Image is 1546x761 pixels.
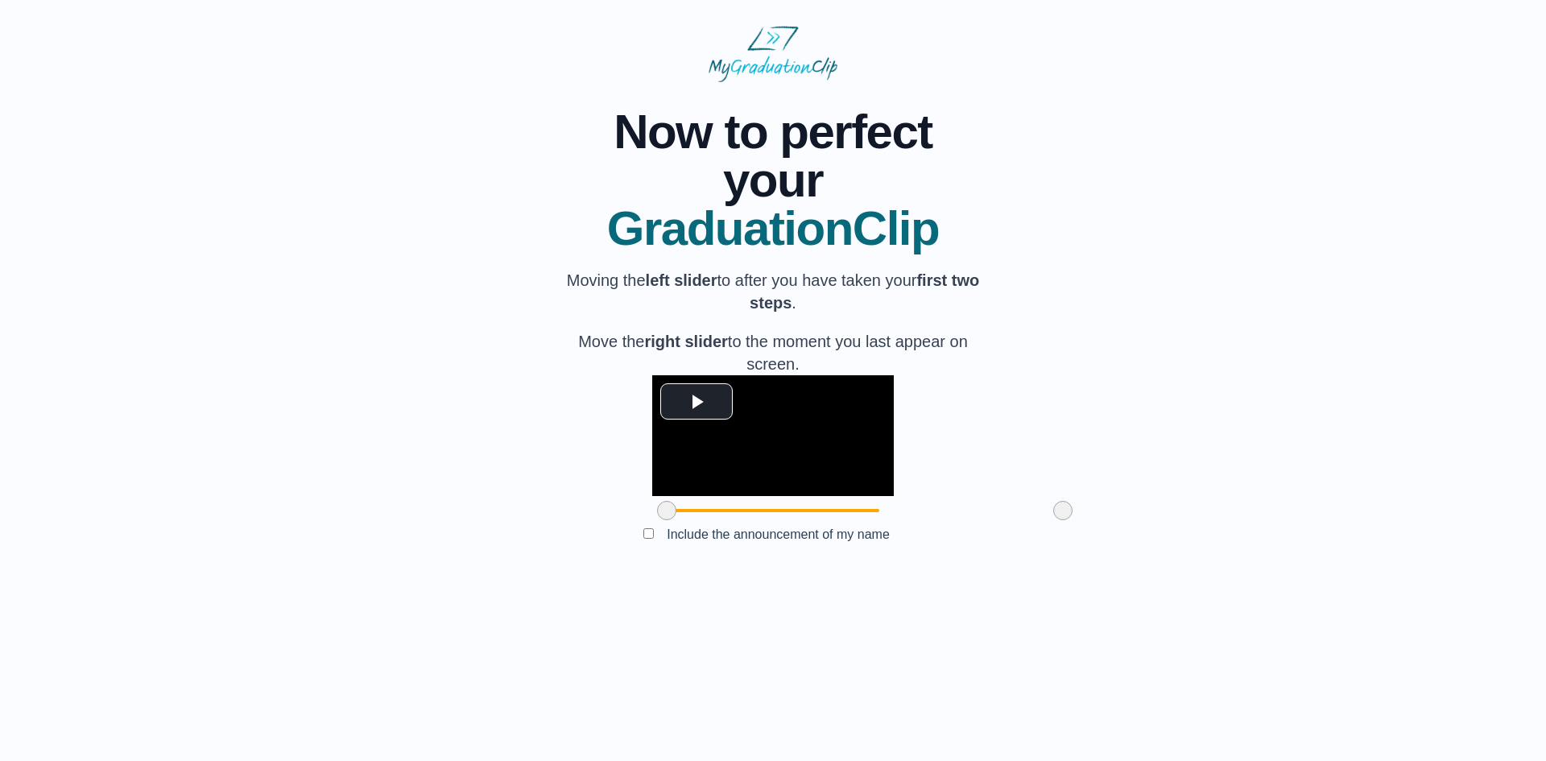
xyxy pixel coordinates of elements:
[709,26,837,82] img: MyGraduationClip
[560,108,986,205] span: Now to perfect your
[660,383,733,420] button: Play Video
[652,375,894,496] div: Video Player
[560,330,986,375] p: Move the to the moment you last appear on screen.
[646,271,717,289] b: left slider
[560,205,986,253] span: GraduationClip
[654,521,903,548] label: Include the announcement of my name
[750,271,979,312] b: first two steps
[644,333,727,350] b: right slider
[560,269,986,314] p: Moving the to after you have taken your .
